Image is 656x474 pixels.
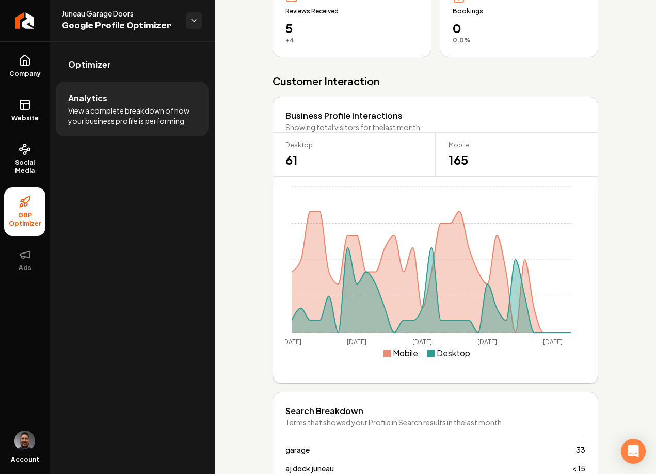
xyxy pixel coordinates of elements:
span: < 15 [572,463,585,473]
img: Daniel Humberto Ortega Celis [14,431,35,451]
tspan: [DATE] [543,338,563,346]
a: Optimizer [56,48,209,81]
a: Social Media [4,135,45,183]
p: Showing total visitors for the last month [285,122,585,132]
div: +4 [285,36,419,44]
span: aj dock juneau [285,463,334,473]
p: Terms that showed your Profile in Search results in the last month [285,417,585,428]
tspan: [DATE] [477,338,497,346]
span: 61 [285,151,423,168]
span: garage [285,445,310,455]
div: Open Intercom Messenger [621,439,646,464]
span: Website [7,114,43,122]
div: 0.0% [453,36,586,44]
span: 165 [449,151,586,168]
button: Ads [4,240,45,280]
span: Google Profile Optimizer [62,19,178,33]
tspan: [DATE] [347,338,366,346]
span: Company [5,70,45,78]
tspan: [DATE] [412,338,432,346]
span: Desktop [285,141,423,149]
span: GBP Optimizer [4,211,45,228]
span: 5 [285,20,419,36]
span: Search Breakdown [285,405,363,416]
tspan: [DATE] [282,338,301,346]
span: Ads [14,264,36,272]
span: Reviews Received [285,7,419,15]
span: Mobile [393,347,418,358]
span: Social Media [4,159,45,175]
span: View a complete breakdown of how your business profile is performing [68,105,196,126]
span: Bookings [453,7,586,15]
img: Rebolt Logo [15,12,35,29]
span: Analytics [68,92,107,104]
span: Juneau Garage Doors [62,8,178,19]
button: Open user button [14,431,35,451]
span: 0 [453,20,586,36]
span: Customer Interaction [273,74,598,88]
span: 33 [576,445,585,455]
a: Website [4,90,45,131]
span: Optimizer [68,58,111,71]
span: Mobile [449,141,586,149]
span: Business Profile Interactions [285,110,403,121]
span: Account [11,455,39,464]
span: Desktop [437,347,470,358]
a: Company [4,46,45,86]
